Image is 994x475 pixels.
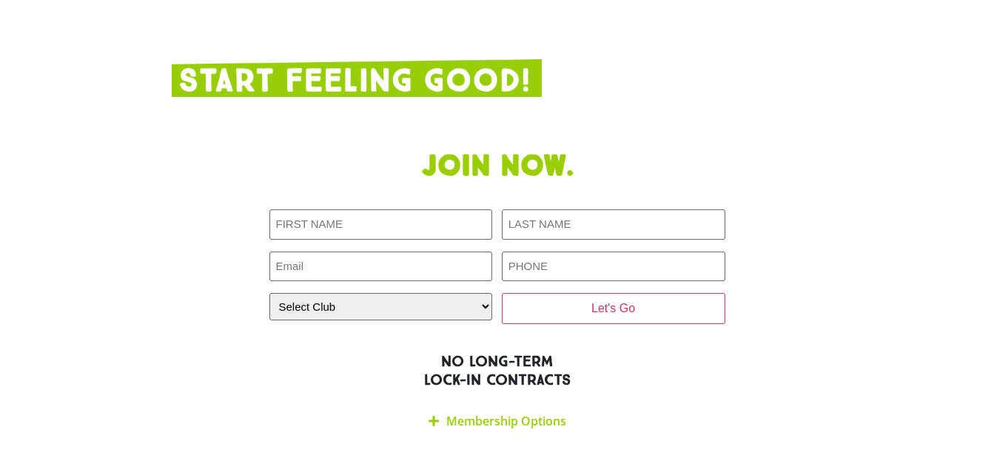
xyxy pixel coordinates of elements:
h2: NO LONG-TERM LOCK-IN CONTRACTS [172,352,823,389]
div: Membership Options [269,404,725,439]
input: Let's Go [502,293,725,324]
input: PHONE [502,252,725,282]
input: LAST NAME [502,209,725,240]
input: Email [269,252,493,282]
a: Membership Options [446,413,566,429]
input: FIRST NAME [269,209,493,240]
h1: Join now. [172,149,823,184]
